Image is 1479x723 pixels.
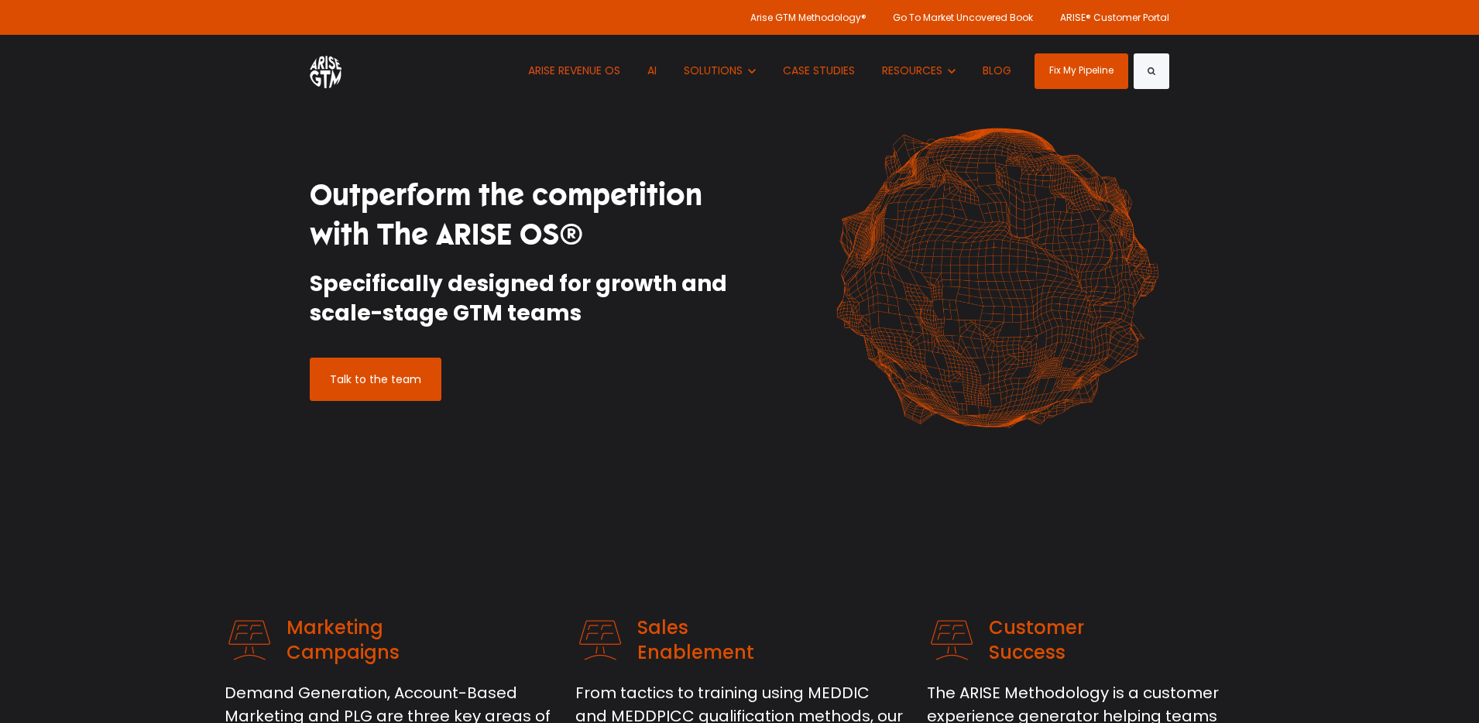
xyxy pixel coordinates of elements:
[579,620,622,660] img: Group 1
[684,63,743,78] span: SOLUTIONS
[882,63,942,78] span: RESOURCES
[989,615,1084,666] h3: Customer Success
[516,35,1022,107] nav: Desktop navigation
[636,35,668,107] a: AI
[310,358,441,401] a: Talk to the team
[684,63,685,63] span: Show submenu for SOLUTIONS
[825,111,1169,444] img: shape-61 orange
[287,615,400,666] h3: Marketing Campaigns
[870,35,967,107] button: Show submenu for RESOURCES RESOURCES
[882,63,883,63] span: Show submenu for RESOURCES
[228,620,271,660] img: Group 1
[516,35,632,107] a: ARISE REVENUE OS
[1134,53,1169,89] button: Search
[771,35,866,107] a: CASE STUDIES
[931,620,973,660] img: Group 1
[1035,53,1128,89] a: Fix My Pipeline
[310,53,341,88] img: ARISE GTM logo (1) white
[310,269,728,328] h2: Specifically designed for growth and scale-stage GTM teams
[971,35,1023,107] a: BLOG
[310,176,728,255] h1: Outperform the competition with The ARISE OS®
[672,35,767,107] button: Show submenu for SOLUTIONS SOLUTIONS
[637,615,754,666] h3: Sales Enablement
